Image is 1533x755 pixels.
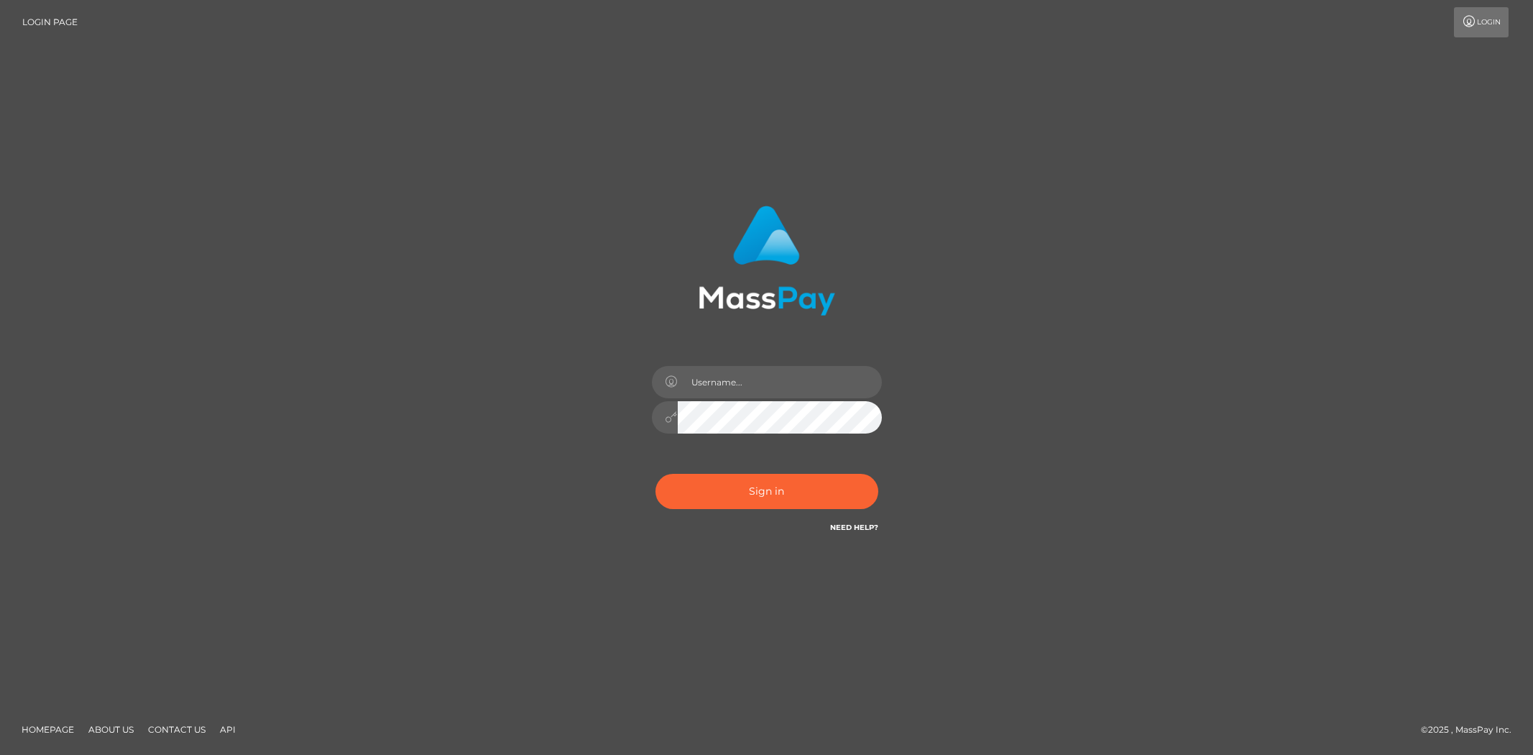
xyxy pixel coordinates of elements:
a: API [214,718,241,741]
div: © 2025 , MassPay Inc. [1421,722,1522,738]
a: Contact Us [142,718,211,741]
img: MassPay Login [699,206,835,316]
a: Need Help? [830,523,878,532]
input: Username... [678,366,882,398]
a: Login [1454,7,1509,37]
a: Homepage [16,718,80,741]
a: About Us [83,718,139,741]
button: Sign in [655,474,878,509]
a: Login Page [22,7,78,37]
